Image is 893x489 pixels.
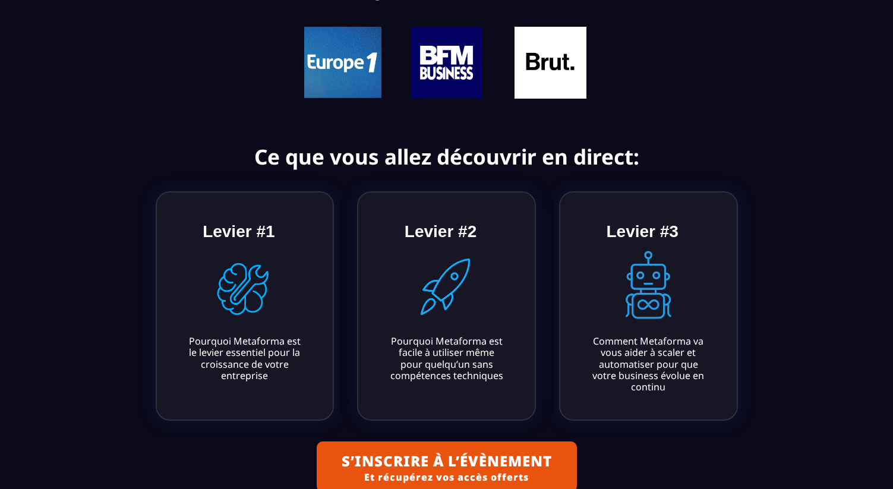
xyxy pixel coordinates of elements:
img: d4a267b17fc6e0ef114dc0b8481fbdda_E2C8B7EC-D681-4D32-9C9E-9B9A6C7BD6DF.png [607,247,690,330]
img: b7f71f5504ea002da3ba733e1ad0b0f6_119.jpg [411,27,482,99]
text: Levier #1 [200,219,277,244]
img: 7855a750c2a90cff45b22efec585ac75_9C77A67D-99AA-47C6-92F1-D3122C73E2E3.png [405,247,488,330]
text: Pourquoi Metaforma est facile à utiliser même pour quelqu’un sans compétences techniques [387,333,506,384]
img: 704b97603b3d89ec847c04719d9c8fae_221.jpg [515,27,586,99]
img: 1d3fc4a091ef8b41c79d0fb4c4bd3f35_D0A26184-220D-4C06-96EB-B2CDB567F1BB.png [203,247,286,330]
text: Ce que vous allez découvrir en direct: [18,143,875,173]
img: 0554b7621dbcc23f00e47a6d4a67910b_Capture_d%E2%80%99e%CC%81cran_2025-06-07_a%CC%80_08.10.48.png [304,27,381,98]
div: Comment Metaforma va vous aider à scaler et automatiser pour que votre business évolue en continu [592,336,705,393]
text: Levier #2 [402,219,479,244]
text: Pourquoi Metaforma est le levier essentiel pour la croissance de votre entreprise [185,333,305,384]
text: Levier #3 [603,219,681,244]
